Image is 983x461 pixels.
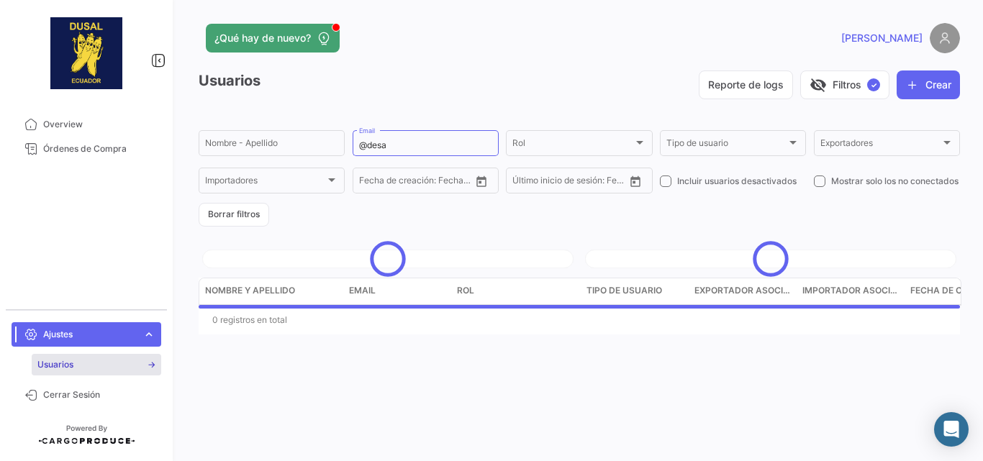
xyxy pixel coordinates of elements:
input: Fecha Hasta [417,178,471,188]
span: ✓ [867,78,880,91]
button: Crear [897,70,960,99]
span: Importador asociado [802,284,899,297]
span: Exportador asociado [694,284,791,297]
span: visibility_off [810,76,827,93]
span: Exportadores [820,140,941,150]
span: Tipo de usuario [586,284,662,297]
button: ¿Qué hay de nuevo? [206,24,340,53]
img: placeholder-user.png [930,23,960,53]
button: Open calendar [625,170,646,192]
span: Incluir usuarios desactivados [677,175,797,188]
div: 0 registros en total [199,302,960,338]
span: Cerrar Sesión [43,388,155,401]
img: a285b2dc-690d-45b2-9f09-4c8154f86cbc.png [50,17,122,89]
span: Usuarios [37,358,73,371]
div: Abrir Intercom Messenger [934,412,969,447]
h3: Usuarios [199,70,261,91]
input: Fecha Desde [512,178,561,188]
span: Importadores [205,178,325,188]
span: Mostrar solo los no conectados [831,175,959,188]
datatable-header-cell: Tipo de usuario [581,278,689,304]
input: Fecha Hasta [571,178,625,188]
datatable-header-cell: Rol [451,278,581,304]
span: Rol [512,140,633,150]
span: Overview [43,118,155,131]
datatable-header-cell: Exportador asociado [689,278,797,304]
a: Usuarios [32,354,161,375]
a: Órdenes de Compra [12,137,161,161]
button: visibility_offFiltros✓ [800,70,889,99]
datatable-header-cell: Nombre y Apellido [199,278,343,304]
span: [PERSON_NAME] [841,31,923,45]
span: Ajustes [43,328,137,341]
span: Email [349,284,376,297]
span: Órdenes de Compra [43,142,155,155]
span: Nombre y Apellido [205,284,295,297]
span: expand_more [142,328,155,341]
button: Open calendar [471,170,492,192]
a: Overview [12,112,161,137]
input: Fecha Desde [359,178,408,188]
datatable-header-cell: Importador asociado [797,278,905,304]
datatable-header-cell: Email [343,278,451,304]
span: ¿Qué hay de nuevo? [214,31,311,45]
span: Rol [457,284,474,297]
span: Tipo de usuario [666,140,787,150]
button: Reporte de logs [699,70,793,99]
button: Borrar filtros [199,203,269,227]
